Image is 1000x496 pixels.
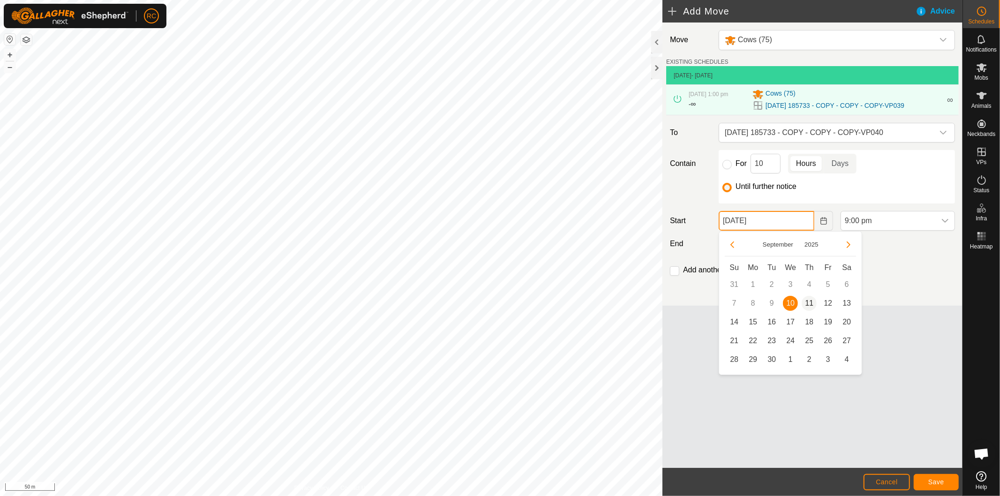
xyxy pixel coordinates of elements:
[744,313,762,331] td: 15
[928,478,944,486] span: Save
[725,350,744,369] td: 28
[767,263,776,271] span: Tu
[819,350,837,369] td: 3
[738,36,772,44] span: Cows (75)
[725,294,744,313] td: 7
[668,6,915,17] h2: Add Move
[839,315,854,330] span: 20
[971,103,992,109] span: Animals
[674,72,692,79] span: [DATE]
[781,275,800,294] td: 3
[762,313,781,331] td: 16
[725,331,744,350] td: 21
[820,352,835,367] span: 3
[963,467,1000,494] a: Help
[783,315,798,330] span: 17
[805,263,814,271] span: Th
[666,215,715,226] label: Start
[666,158,715,169] label: Contain
[4,34,15,45] button: Reset Map
[968,440,996,468] div: Open chat
[766,89,796,100] span: Cows (75)
[936,211,955,230] div: dropdown trigger
[781,350,800,369] td: 1
[744,331,762,350] td: 22
[837,294,856,313] td: 13
[727,315,742,330] span: 14
[934,123,953,142] div: dropdown trigger
[837,331,856,350] td: 27
[820,333,835,348] span: 26
[781,331,800,350] td: 24
[689,91,728,98] span: [DATE] 1:00 pm
[783,333,798,348] span: 24
[764,352,779,367] span: 30
[744,275,762,294] td: 1
[762,275,781,294] td: 2
[842,263,852,271] span: Sa
[721,30,934,50] span: Cows
[11,8,128,24] img: Gallagher Logo
[748,263,758,271] span: Mo
[783,296,798,311] span: 10
[820,296,835,311] span: 12
[947,95,953,105] span: ∞
[785,263,796,271] span: We
[802,315,817,330] span: 18
[727,333,742,348] span: 21
[666,238,715,249] label: End
[967,131,995,137] span: Neckbands
[725,313,744,331] td: 14
[839,296,854,311] span: 13
[802,352,817,367] span: 2
[692,72,713,79] span: - [DATE]
[781,313,800,331] td: 17
[976,216,987,221] span: Infra
[800,331,819,350] td: 25
[825,263,832,271] span: Fr
[814,211,833,231] button: Choose Date
[294,484,330,492] a: Privacy Policy
[800,350,819,369] td: 2
[21,34,32,45] button: Map Layers
[934,30,953,50] div: dropdown trigger
[968,19,994,24] span: Schedules
[914,474,959,490] button: Save
[802,296,817,311] span: 11
[745,352,760,367] span: 29
[841,211,936,230] span: 9:00 pm
[976,484,987,490] span: Help
[832,158,849,169] span: Days
[966,47,997,53] span: Notifications
[691,100,696,108] span: ∞
[973,188,989,193] span: Status
[340,484,368,492] a: Contact Us
[819,313,837,331] td: 19
[766,101,904,111] a: [DATE] 185733 - COPY - COPY - COPY-VP039
[762,350,781,369] td: 30
[762,294,781,313] td: 9
[800,275,819,294] td: 4
[764,333,779,348] span: 23
[837,350,856,369] td: 4
[744,350,762,369] td: 29
[4,61,15,73] button: –
[837,275,856,294] td: 6
[837,313,856,331] td: 20
[916,6,962,17] div: Advice
[666,30,715,50] label: Move
[802,333,817,348] span: 25
[970,244,993,249] span: Heatmap
[764,315,779,330] span: 16
[800,313,819,331] td: 18
[147,11,156,21] span: RC
[4,49,15,60] button: +
[820,315,835,330] span: 19
[841,237,856,252] button: Next Month
[819,294,837,313] td: 12
[683,266,781,274] label: Add another scheduled move
[762,331,781,350] td: 23
[721,123,934,142] span: 2025-08-11 185733 - COPY - COPY - COPY-VP040
[727,352,742,367] span: 28
[976,159,986,165] span: VPs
